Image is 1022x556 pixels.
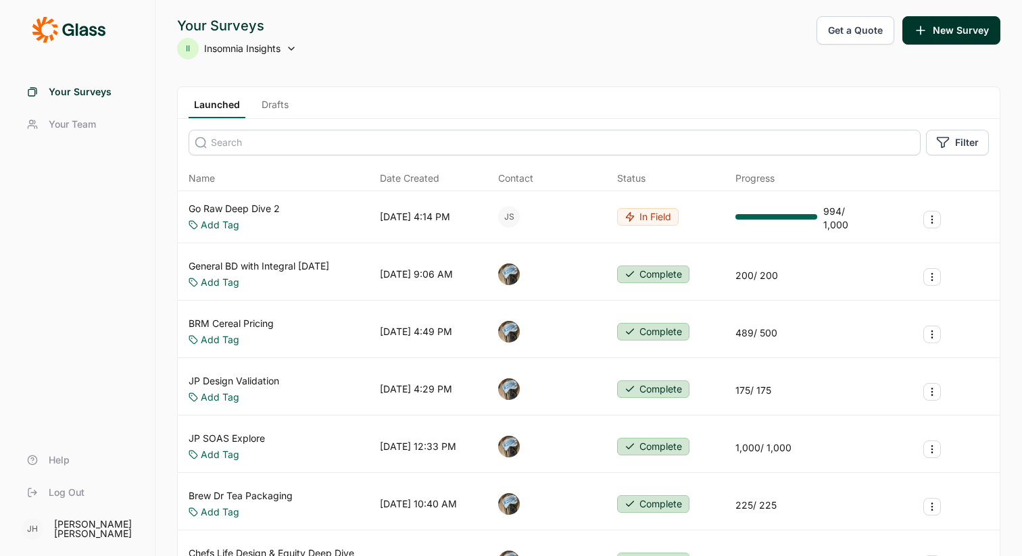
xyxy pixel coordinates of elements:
[380,497,457,511] div: [DATE] 10:40 AM
[817,16,894,45] button: Get a Quote
[49,453,70,467] span: Help
[189,98,245,118] a: Launched
[735,269,778,282] div: 200 / 200
[926,130,989,155] button: Filter
[823,205,871,232] div: 994 / 1,000
[189,374,279,388] a: JP Design Validation
[189,432,265,445] a: JP SOAS Explore
[201,448,239,461] a: Add Tag
[498,263,520,285] img: ocn8z7iqvmiiaveqkfqd.png
[617,495,689,513] button: Complete
[54,520,139,538] div: [PERSON_NAME] [PERSON_NAME]
[955,136,979,149] span: Filter
[189,130,921,155] input: Search
[201,505,239,519] a: Add Tag
[256,98,294,118] a: Drafts
[923,383,941,401] button: Survey Actions
[189,489,293,503] a: Brew Dr Tea Packaging
[735,499,777,512] div: 225 / 225
[735,172,775,185] div: Progress
[49,486,84,499] span: Log Out
[617,380,689,398] button: Complete
[498,321,520,343] img: ocn8z7iqvmiiaveqkfqd.png
[22,518,43,540] div: JH
[380,210,450,224] div: [DATE] 4:14 PM
[201,390,239,404] a: Add Tag
[902,16,1000,45] button: New Survey
[189,172,215,185] span: Name
[177,38,199,59] div: II
[735,326,777,340] div: 489 / 500
[498,436,520,457] img: ocn8z7iqvmiiaveqkfqd.png
[189,317,274,330] a: BRM Cereal Pricing
[201,218,239,232] a: Add Tag
[49,85,112,99] span: Your Surveys
[201,276,239,289] a: Add Tag
[380,382,452,396] div: [DATE] 4:29 PM
[617,438,689,455] button: Complete
[380,440,456,453] div: [DATE] 12:33 PM
[201,333,239,347] a: Add Tag
[617,266,689,283] button: Complete
[923,326,941,343] button: Survey Actions
[49,118,96,131] span: Your Team
[617,323,689,340] button: Complete
[617,208,679,226] button: In Field
[498,206,520,228] div: JS
[380,325,452,338] div: [DATE] 4:49 PM
[923,440,941,458] button: Survey Actions
[380,268,453,281] div: [DATE] 9:06 AM
[380,172,439,185] span: Date Created
[923,268,941,286] button: Survey Actions
[498,378,520,400] img: ocn8z7iqvmiiaveqkfqd.png
[189,259,329,273] a: General BD with Integral [DATE]
[498,493,520,515] img: ocn8z7iqvmiiaveqkfqd.png
[189,202,280,216] a: Go Raw Deep Dive 2
[617,172,646,185] div: Status
[923,211,941,228] button: Survey Actions
[923,498,941,515] button: Survey Actions
[735,441,792,455] div: 1,000 / 1,000
[735,384,771,397] div: 175 / 175
[204,42,281,55] span: Insomnia Insights
[177,16,297,35] div: Your Surveys
[498,172,533,185] div: Contact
